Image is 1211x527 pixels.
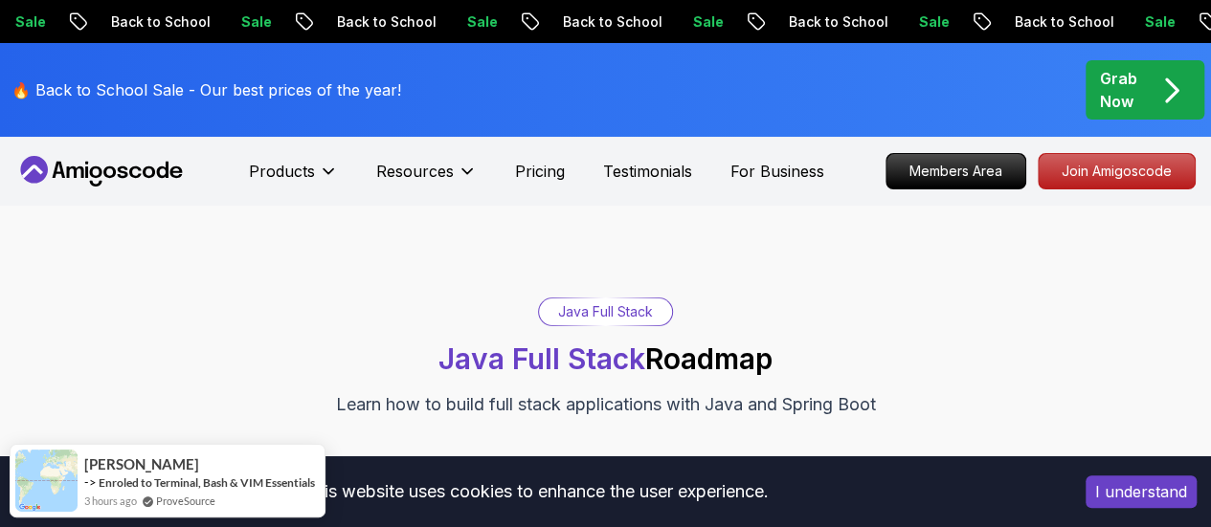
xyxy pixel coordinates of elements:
h1: Roadmap [438,341,773,376]
a: Pricing [515,160,565,183]
span: [PERSON_NAME] [84,456,199,472]
p: Sale [444,12,505,32]
a: Testimonials [603,160,692,183]
a: Join Amigoscode [1038,153,1196,189]
button: Resources [376,160,477,198]
p: Back to School [992,12,1122,32]
span: -> [84,474,97,490]
a: ProveSource [156,493,215,509]
p: Grab Now [1100,67,1137,113]
p: Members Area [886,154,1025,188]
span: 3 hours ago [84,493,137,509]
a: Members Area [886,153,1026,189]
p: Back to School [88,12,218,32]
p: Sale [218,12,280,32]
p: Sale [1122,12,1183,32]
p: 🔥 Back to School Sale - Our best prices of the year! [11,78,401,101]
p: Products [249,160,315,183]
a: Enroled to Terminal, Bash & VIM Essentials [99,474,315,491]
p: Join Amigoscode [1039,154,1195,188]
p: Back to School [314,12,444,32]
p: Back to School [540,12,670,32]
a: For Business [730,160,824,183]
button: Products [249,160,338,198]
div: This website uses cookies to enhance the user experience. [14,471,1057,513]
span: Java Full Stack [438,341,645,376]
p: Back to School [766,12,896,32]
button: Accept cookies [1086,475,1197,508]
p: Sale [670,12,731,32]
img: provesource social proof notification image [15,450,78,512]
p: Resources [376,160,454,183]
div: Java Full Stack [539,298,672,325]
p: Sale [896,12,957,32]
p: Learn how to build full stack applications with Java and Spring Boot [336,391,876,418]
